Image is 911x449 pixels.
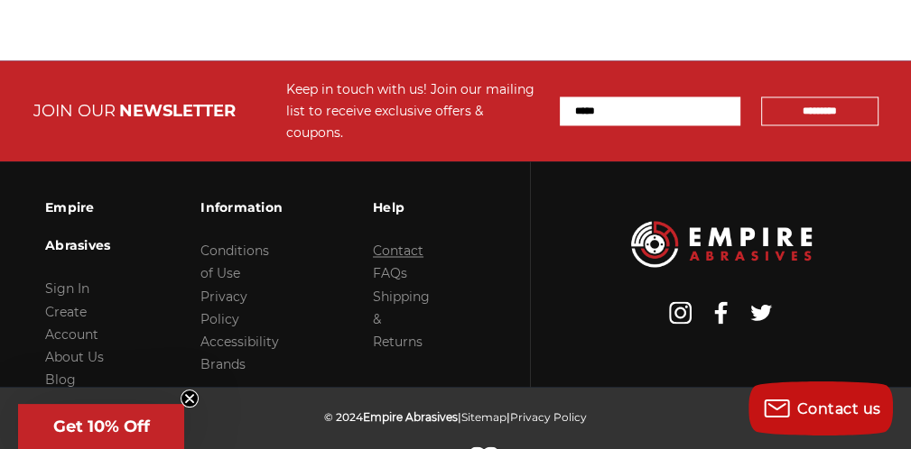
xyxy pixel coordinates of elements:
a: Contact [373,243,423,259]
span: NEWSLETTER [119,101,236,121]
a: Privacy Policy [510,409,587,423]
a: Sitemap [461,409,507,423]
button: Close teaser [181,389,199,408]
h3: Information [200,188,283,226]
span: Get 10% Off [53,417,150,436]
span: Contact us [797,400,881,417]
div: Get 10% OffClose teaser [18,404,184,449]
img: Empire Abrasives Logo Image [631,221,812,267]
a: Conditions of Use [200,243,269,281]
a: Sign In [45,280,89,297]
span: Empire Abrasives [363,409,458,423]
a: Shipping & Returns [373,288,430,349]
a: Create Account [45,303,98,342]
h3: Empire Abrasives [45,188,110,264]
h3: Help [373,188,430,226]
a: Accessibility [200,333,279,349]
a: About Us [45,348,104,364]
span: JOIN OUR [33,101,116,121]
a: FAQs [373,265,407,281]
button: Contact us [748,381,893,435]
a: Blog [45,371,76,387]
div: Keep in touch with us! Join our mailing list to receive exclusive offers & coupons. [286,78,542,143]
a: Privacy Policy [200,288,247,326]
a: Brands [200,355,246,371]
p: © 2024 | | [324,405,587,427]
